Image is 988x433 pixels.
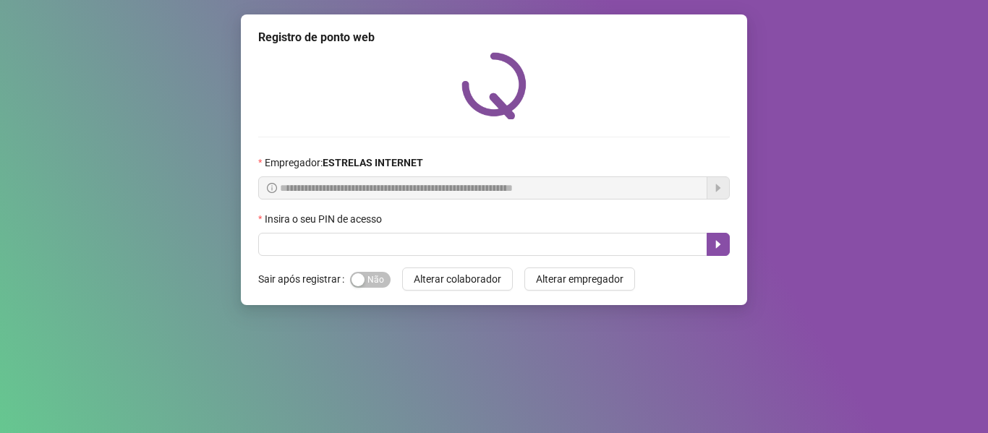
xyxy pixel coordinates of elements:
[258,211,391,227] label: Insira o seu PIN de acesso
[402,267,513,291] button: Alterar colaborador
[536,271,623,287] span: Alterar empregador
[712,239,724,250] span: caret-right
[524,267,635,291] button: Alterar empregador
[258,267,350,291] label: Sair após registrar
[461,52,527,119] img: QRPoint
[265,155,423,171] span: Empregador :
[323,157,423,168] strong: ESTRELAS INTERNET
[258,29,730,46] div: Registro de ponto web
[267,183,277,193] span: info-circle
[414,271,501,287] span: Alterar colaborador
